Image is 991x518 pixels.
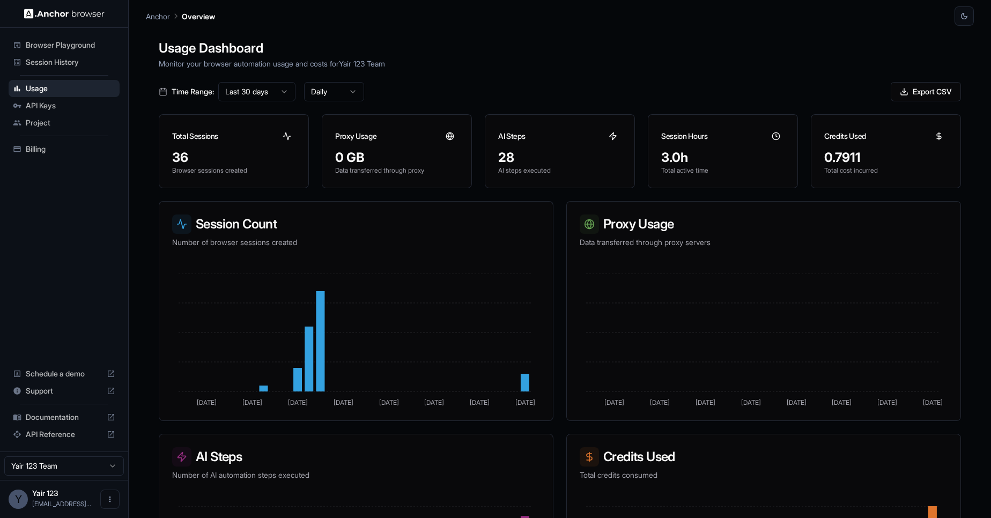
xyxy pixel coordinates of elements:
[580,447,948,467] h3: Credits Used
[26,117,115,128] span: Project
[9,365,120,382] div: Schedule a demo
[26,429,102,440] span: API Reference
[9,97,120,114] div: API Keys
[26,100,115,111] span: API Keys
[9,140,120,158] div: Billing
[146,10,215,22] nav: breadcrumb
[515,398,535,406] tspan: [DATE]
[9,54,120,71] div: Session History
[498,149,622,166] div: 28
[172,470,540,480] p: Number of AI automation steps executed
[470,398,490,406] tspan: [DATE]
[580,237,948,248] p: Data transferred through proxy servers
[159,39,961,58] h1: Usage Dashboard
[32,500,91,508] span: yairasif@gmail.com
[26,386,102,396] span: Support
[498,131,525,142] h3: AI Steps
[824,149,948,166] div: 0.7911
[242,398,262,406] tspan: [DATE]
[335,131,376,142] h3: Proxy Usage
[379,398,399,406] tspan: [DATE]
[24,9,105,19] img: Anchor Logo
[172,86,214,97] span: Time Range:
[9,80,120,97] div: Usage
[9,382,120,399] div: Support
[172,237,540,248] p: Number of browser sessions created
[334,398,353,406] tspan: [DATE]
[182,11,215,22] p: Overview
[9,114,120,131] div: Project
[26,144,115,154] span: Billing
[696,398,715,406] tspan: [DATE]
[498,166,622,175] p: AI steps executed
[741,398,761,406] tspan: [DATE]
[604,398,624,406] tspan: [DATE]
[824,166,948,175] p: Total cost incurred
[661,131,707,142] h3: Session Hours
[891,82,961,101] button: Export CSV
[787,398,807,406] tspan: [DATE]
[26,40,115,50] span: Browser Playground
[877,398,897,406] tspan: [DATE]
[9,36,120,54] div: Browser Playground
[172,166,295,175] p: Browser sessions created
[9,426,120,443] div: API Reference
[9,409,120,426] div: Documentation
[172,149,295,166] div: 36
[26,57,115,68] span: Session History
[580,470,948,480] p: Total credits consumed
[661,166,785,175] p: Total active time
[9,490,28,509] div: Y
[923,398,943,406] tspan: [DATE]
[824,131,866,142] h3: Credits Used
[288,398,308,406] tspan: [DATE]
[197,398,217,406] tspan: [DATE]
[146,11,170,22] p: Anchor
[424,398,444,406] tspan: [DATE]
[580,214,948,234] h3: Proxy Usage
[172,131,218,142] h3: Total Sessions
[832,398,852,406] tspan: [DATE]
[26,83,115,94] span: Usage
[100,490,120,509] button: Open menu
[172,447,540,467] h3: AI Steps
[335,166,458,175] p: Data transferred through proxy
[650,398,670,406] tspan: [DATE]
[26,368,102,379] span: Schedule a demo
[159,58,961,69] p: Monitor your browser automation usage and costs for Yair 123 Team
[32,489,58,498] span: Yair 123
[172,214,540,234] h3: Session Count
[26,412,102,423] span: Documentation
[335,149,458,166] div: 0 GB
[661,149,785,166] div: 3.0h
